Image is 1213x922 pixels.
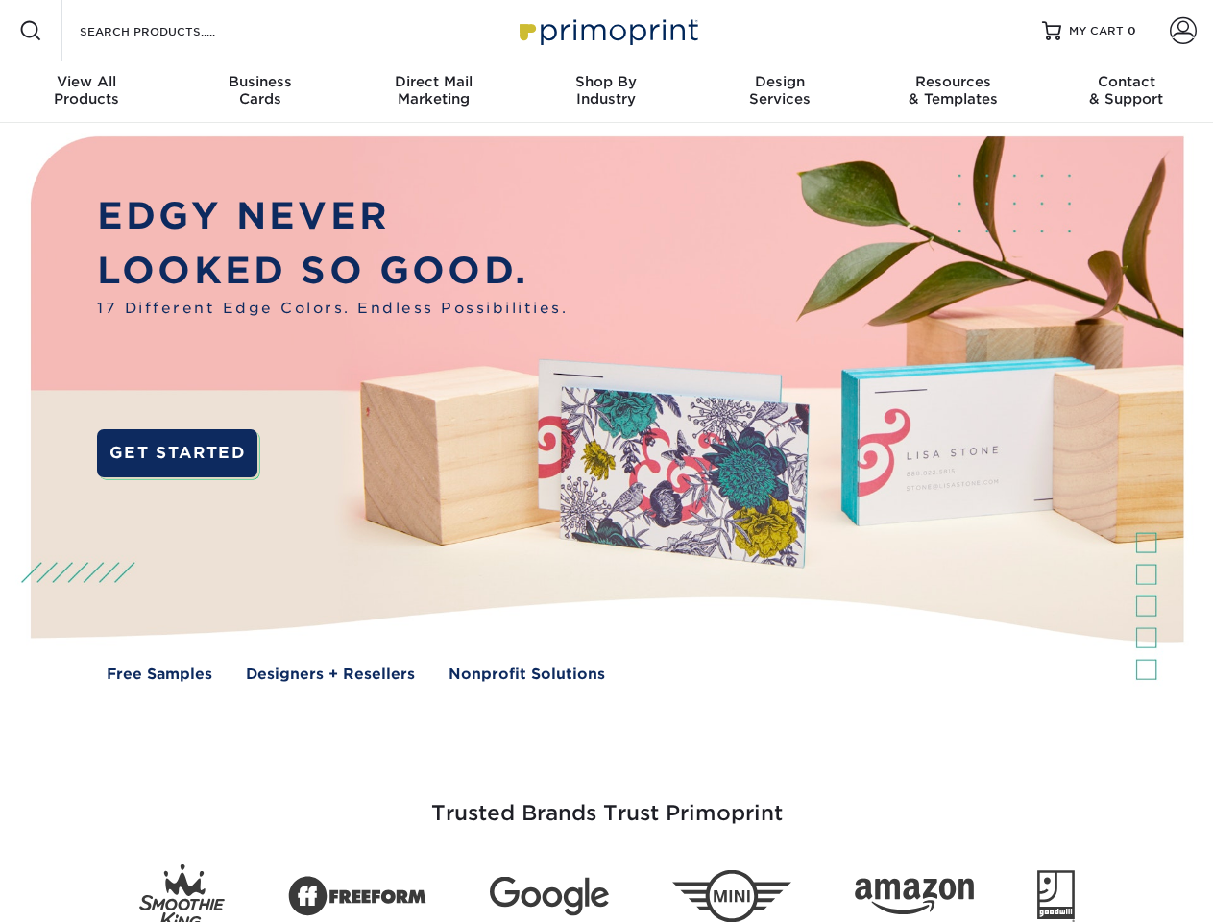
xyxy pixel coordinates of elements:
div: Services [693,73,866,108]
img: Google [490,877,609,916]
a: Nonprofit Solutions [449,664,605,686]
img: Goodwill [1037,870,1075,922]
a: GET STARTED [97,429,257,477]
a: Contact& Support [1040,61,1213,123]
h3: Trusted Brands Trust Primoprint [45,755,1169,849]
div: & Templates [866,73,1039,108]
a: BusinessCards [173,61,346,123]
span: Resources [866,73,1039,90]
img: Primoprint [511,10,703,51]
a: Free Samples [107,664,212,686]
div: Marketing [347,73,520,108]
a: DesignServices [693,61,866,123]
div: Industry [520,73,692,108]
span: MY CART [1069,23,1124,39]
span: Direct Mail [347,73,520,90]
span: 17 Different Edge Colors. Endless Possibilities. [97,298,568,320]
span: Design [693,73,866,90]
a: Direct MailMarketing [347,61,520,123]
span: 0 [1128,24,1136,37]
p: EDGY NEVER [97,189,568,244]
div: Cards [173,73,346,108]
a: Resources& Templates [866,61,1039,123]
span: Business [173,73,346,90]
img: Amazon [855,879,974,915]
p: LOOKED SO GOOD. [97,244,568,299]
input: SEARCH PRODUCTS..... [78,19,265,42]
span: Shop By [520,73,692,90]
a: Designers + Resellers [246,664,415,686]
div: & Support [1040,73,1213,108]
span: Contact [1040,73,1213,90]
a: Shop ByIndustry [520,61,692,123]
